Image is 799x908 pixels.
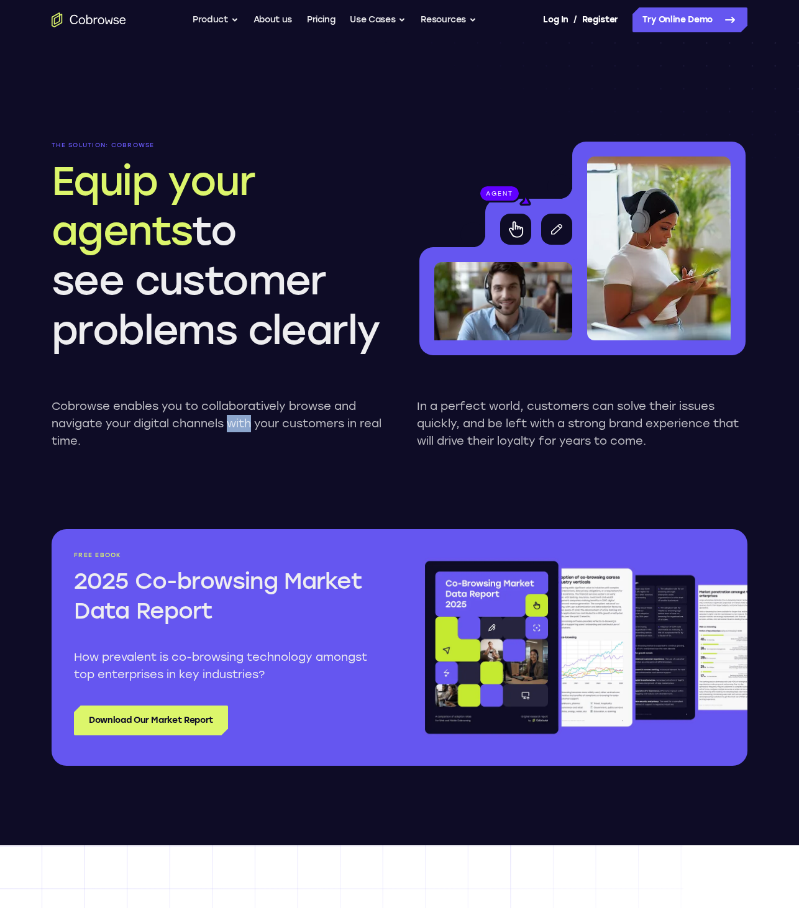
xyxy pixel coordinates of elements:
h2: to see customer problems clearly [52,157,382,355]
button: Resources [421,7,477,32]
button: Product [193,7,239,32]
img: An agent wearing a headset [434,262,572,340]
p: In a perfect world, customers can solve their issues quickly, and be left with a strong brand exp... [417,397,747,450]
p: Cobrowse enables you to collaboratively browse and navigate your digital channels with your custo... [52,397,382,450]
button: Use Cases [350,7,406,32]
p: Free ebook [74,552,377,559]
span: Equip your agents [52,157,255,255]
p: The solution: Cobrowse [52,142,382,149]
span: / [573,12,577,27]
h2: 2025 Co-browsing Market Data Report [74,566,377,626]
a: Download Our Market Report [74,706,228,735]
a: Go to the home page [52,12,126,27]
a: Register [582,7,618,32]
a: Log In [543,7,568,32]
img: A customer looking at their smartphone [587,157,731,340]
a: Pricing [307,7,336,32]
a: Try Online Demo [632,7,747,32]
img: Co-browsing market overview report book pages [422,552,747,743]
p: How prevalent is co-browsing technology amongst top enterprises in key industries? [74,648,377,683]
a: About us [253,7,292,32]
